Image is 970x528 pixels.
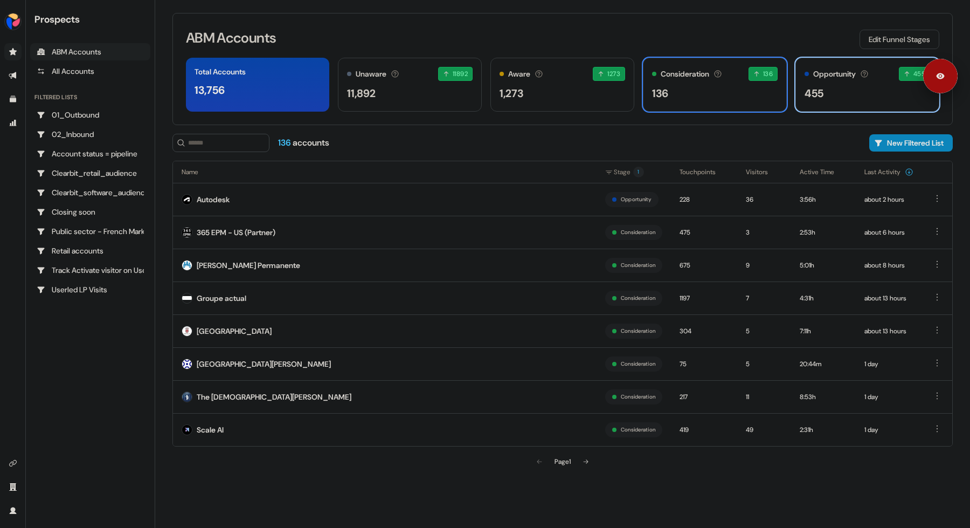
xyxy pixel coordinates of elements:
[864,392,913,402] div: 1 day
[195,82,225,98] div: 13,756
[30,164,150,182] a: Go to Clearbit_retail_audience
[30,145,150,162] a: Go to Account status = pipeline
[37,46,144,57] div: ABM Accounts
[197,424,224,435] div: Scale AI
[621,260,655,270] button: Consideration
[197,359,331,369] div: [GEOGRAPHIC_DATA][PERSON_NAME]
[746,326,782,337] div: 5
[30,106,150,124] a: Go to 01_Outbound
[680,162,729,182] button: Touchpoints
[746,392,782,402] div: 11
[800,392,847,402] div: 8:53h
[37,265,144,276] div: Track Activate visitor on Userled LP
[860,30,939,49] button: Edit Funnel Stages
[197,227,275,238] div: 365 EPM - US (Partner)
[197,260,300,271] div: [PERSON_NAME] Permanente
[800,194,847,205] div: 3:56h
[621,392,655,402] button: Consideration
[30,63,150,80] a: All accounts
[37,148,144,159] div: Account status = pipeline
[4,455,22,472] a: Go to integrations
[746,227,782,238] div: 3
[4,502,22,519] a: Go to profile
[30,262,150,279] a: Go to Track Activate visitor on Userled LP
[30,242,150,259] a: Go to Retail accounts
[680,260,729,271] div: 675
[864,359,913,369] div: 1 day
[864,326,913,337] div: about 13 hours
[34,93,77,102] div: Filtered lists
[37,168,144,179] div: Clearbit_retail_audience
[37,245,144,256] div: Retail accounts
[652,85,668,101] div: 136
[680,359,729,369] div: 75
[621,425,655,435] button: Consideration
[680,227,729,238] div: 475
[864,424,913,435] div: 1 day
[197,293,246,304] div: Groupe actual
[197,326,272,337] div: [GEOGRAPHIC_DATA]
[800,424,847,435] div: 2:31h
[278,137,293,148] span: 136
[746,260,782,271] div: 9
[633,167,644,177] span: 1
[746,293,782,304] div: 7
[800,359,847,369] div: 20:44m
[30,43,150,60] a: ABM Accounts
[195,66,246,78] div: Total Accounts
[347,85,376,101] div: 11,892
[763,68,773,79] span: 136
[30,203,150,221] a: Go to Closing soon
[4,478,22,496] a: Go to team
[813,68,856,80] div: Opportunity
[30,223,150,240] a: Go to Public sector - French Market
[4,91,22,108] a: Go to templates
[356,68,386,80] div: Unaware
[864,194,913,205] div: about 2 hours
[661,68,709,80] div: Consideration
[278,137,329,149] div: accounts
[746,194,782,205] div: 36
[34,13,150,26] div: Prospects
[37,129,144,140] div: 02_Inbound
[4,114,22,132] a: Go to attribution
[864,227,913,238] div: about 6 hours
[800,326,847,337] div: 7:11h
[621,195,652,204] button: Opportunity
[4,43,22,60] a: Go to prospects
[800,227,847,238] div: 2:53h
[197,392,351,402] div: The [DEMOGRAPHIC_DATA][PERSON_NAME]
[913,68,925,79] span: 455
[508,68,530,80] div: Aware
[37,109,144,120] div: 01_Outbound
[869,134,953,152] button: New Filtered List
[453,68,468,79] span: 11892
[680,293,729,304] div: 1197
[746,424,782,435] div: 49
[621,326,655,336] button: Consideration
[555,456,571,467] div: Page 1
[30,184,150,201] a: Go to Clearbit_software_audience
[864,162,913,182] button: Last Activity
[173,161,597,183] th: Name
[800,162,847,182] button: Active Time
[30,281,150,298] a: Go to Userled LP Visits
[605,167,662,177] div: Stage
[37,187,144,198] div: Clearbit_software_audience
[680,424,729,435] div: 419
[186,31,276,45] h3: ABM Accounts
[30,126,150,143] a: Go to 02_Inbound
[4,67,22,84] a: Go to outbound experience
[37,207,144,217] div: Closing soon
[864,293,913,304] div: about 13 hours
[746,162,781,182] button: Visitors
[607,68,620,79] span: 1273
[864,260,913,271] div: about 8 hours
[680,194,729,205] div: 228
[621,228,655,237] button: Consideration
[37,66,144,77] div: All Accounts
[800,293,847,304] div: 4:31h
[800,260,847,271] div: 5:01h
[621,293,655,303] button: Consideration
[197,194,230,205] div: Autodesk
